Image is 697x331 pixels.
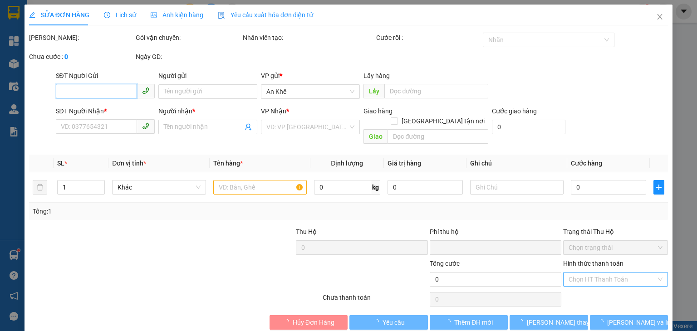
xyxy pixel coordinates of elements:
[104,11,136,19] span: Lịch sử
[363,72,390,79] span: Lấy hàng
[213,180,307,195] input: VD: Bàn, Ghế
[29,11,89,19] span: SỬA ĐƠN HÀNG
[331,160,363,167] span: Định lượng
[571,160,602,167] span: Cước hàng
[151,12,157,18] span: picture
[454,317,493,327] span: Thêm ĐH mới
[56,71,155,81] div: SĐT Người Gửi
[293,317,334,327] span: Hủy Đơn Hàng
[430,260,460,267] span: Tổng cước
[373,319,383,325] span: loading
[569,241,663,254] span: Chọn trạng thái
[510,315,588,330] button: [PERSON_NAME] thay đổi
[590,315,668,330] button: [PERSON_NAME] và In
[64,53,68,60] b: 0
[371,180,380,195] span: kg
[33,180,47,195] button: delete
[388,160,421,167] span: Giá trị hàng
[158,106,257,116] div: Người nhận
[656,13,663,20] span: close
[56,106,155,116] div: SĐT Người Nhận
[563,227,668,237] div: Trạng thái Thu Hộ
[384,84,488,98] input: Dọc đường
[363,84,384,98] span: Lấy
[492,120,565,134] input: Cước giao hàng
[322,292,428,308] div: Chưa thanh toán
[466,155,567,172] th: Ghi chú
[218,11,314,19] span: Yêu cầu xuất hóa đơn điện tử
[136,52,241,62] div: Ngày GD:
[430,227,561,240] div: Phí thu hộ
[470,180,564,195] input: Ghi Chú
[29,52,134,62] div: Chưa cước :
[270,315,348,330] button: Hủy Đơn Hàng
[33,206,270,216] div: Tổng: 1
[261,107,286,115] span: VP Nhận
[363,129,388,144] span: Giao
[388,129,488,144] input: Dọc đường
[118,180,200,194] span: Khác
[597,319,607,325] span: loading
[517,319,527,325] span: loading
[383,317,405,327] span: Yêu cầu
[444,319,454,325] span: loading
[243,33,374,43] div: Nhân viên tạo:
[218,12,225,19] img: icon
[363,107,393,115] span: Giao hàng
[29,12,35,18] span: edit
[653,180,664,195] button: plus
[112,160,146,167] span: Đơn vị tính
[398,116,488,126] span: [GEOGRAPHIC_DATA] tận nơi
[151,11,203,19] span: Ảnh kiện hàng
[647,5,672,30] button: Close
[158,71,257,81] div: Người gửi
[266,85,354,98] span: An Khê
[492,107,537,115] label: Cước giao hàng
[349,315,428,330] button: Yêu cầu
[296,228,317,235] span: Thu Hộ
[376,33,481,43] div: Cước rồi :
[563,260,623,267] label: Hình thức thanh toán
[142,87,149,94] span: phone
[430,315,508,330] button: Thêm ĐH mới
[213,160,243,167] span: Tên hàng
[29,33,134,43] div: [PERSON_NAME]:
[104,12,110,18] span: clock-circle
[245,123,252,131] span: user-add
[607,317,671,327] span: [PERSON_NAME] và In
[142,122,149,130] span: phone
[527,317,599,327] span: [PERSON_NAME] thay đổi
[136,33,241,43] div: Gói vận chuyển:
[57,160,64,167] span: SL
[654,184,664,191] span: plus
[283,319,293,325] span: loading
[261,71,360,81] div: VP gửi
